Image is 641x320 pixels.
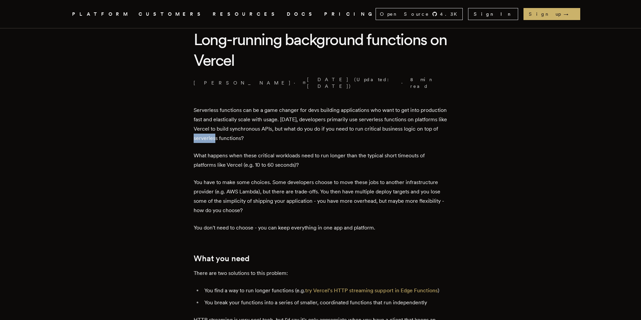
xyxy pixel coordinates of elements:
[194,223,447,232] p: You don't need to choose - you can keep everything in one app and platform.
[213,10,279,18] button: RESOURCES
[440,11,461,17] span: 4.3 K
[194,151,447,170] p: What happens when these critical workloads need to run longer than the typical short timeouts of ...
[194,79,291,86] a: [PERSON_NAME]
[523,8,580,20] a: Sign up
[194,29,447,71] h1: Long-running background functions on Vercel
[564,11,575,17] span: →
[305,287,438,294] a: try Vercel's HTTP streaming support in Edge Functions
[303,76,399,90] span: [DATE] (Updated: [DATE] )
[380,11,429,17] span: Open Source
[194,178,447,215] p: You have to make some choices. Some developers choose to move these jobs to another infrastructur...
[324,10,376,18] a: PRICING
[139,10,205,18] a: CUSTOMERS
[194,76,447,90] p: · ·
[287,10,316,18] a: DOCS
[72,10,131,18] button: PLATFORM
[468,8,518,20] a: Sign In
[194,106,447,143] p: Serverless functions can be a game changer for devs building applications who want to get into pr...
[202,286,447,295] li: You find a way to run longer functions (e.g. )
[194,269,447,278] p: There are two solutions to this problem:
[410,76,443,90] span: 8 min read
[202,298,447,307] li: You break your functions into a series of smaller, coordinated functions that run independently
[194,254,447,263] h2: What you need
